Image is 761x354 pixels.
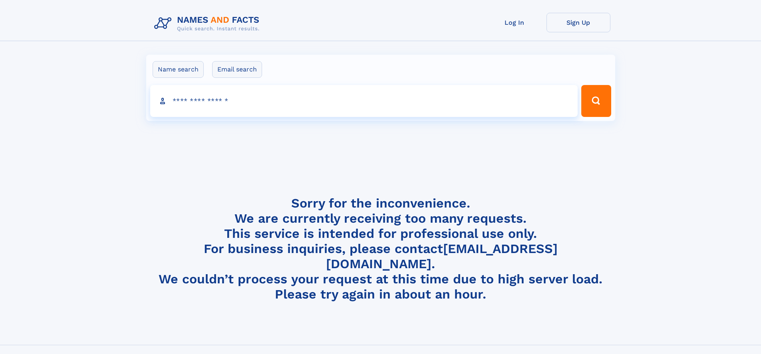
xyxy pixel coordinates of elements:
[581,85,611,117] button: Search Button
[153,61,204,78] label: Name search
[326,241,558,271] a: [EMAIL_ADDRESS][DOMAIN_NAME]
[150,85,578,117] input: search input
[151,196,610,302] h4: Sorry for the inconvenience. We are currently receiving too many requests. This service is intend...
[151,13,266,34] img: Logo Names and Facts
[546,13,610,32] a: Sign Up
[483,13,546,32] a: Log In
[212,61,262,78] label: Email search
